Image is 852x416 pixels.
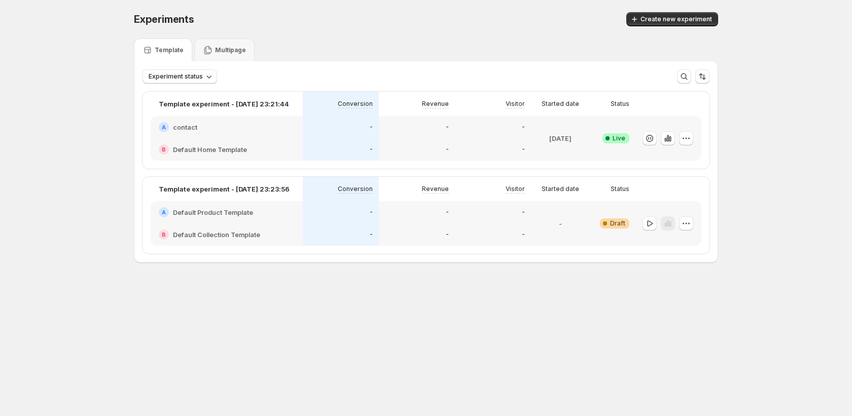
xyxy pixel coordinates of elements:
[422,185,449,193] p: Revenue
[162,232,166,238] h2: B
[506,100,525,108] p: Visitor
[134,13,194,25] span: Experiments
[155,46,184,54] p: Template
[173,122,197,132] h2: contact
[559,218,562,229] p: -
[173,207,253,217] h2: Default Product Template
[626,12,718,26] button: Create new experiment
[162,209,166,215] h2: A
[613,134,625,142] span: Live
[143,69,217,84] button: Experiment status
[641,15,712,23] span: Create new experiment
[506,185,525,193] p: Visitor
[542,185,579,193] p: Started date
[522,208,525,216] p: -
[422,100,449,108] p: Revenue
[338,100,373,108] p: Conversion
[370,208,373,216] p: -
[162,146,166,153] h2: B
[446,123,449,131] p: -
[522,123,525,131] p: -
[159,184,290,194] p: Template experiment - [DATE] 23:23:56
[370,145,373,154] p: -
[370,231,373,239] p: -
[695,69,709,84] button: Sort the results
[215,46,246,54] p: Multipage
[446,145,449,154] p: -
[162,124,166,130] h2: A
[611,185,629,193] p: Status
[173,144,247,155] h2: Default Home Template
[370,123,373,131] p: -
[446,208,449,216] p: -
[610,219,625,228] span: Draft
[159,99,289,109] p: Template experiment - [DATE] 23:21:44
[522,145,525,154] p: -
[338,185,373,193] p: Conversion
[149,72,203,81] span: Experiment status
[549,133,572,143] p: [DATE]
[542,100,579,108] p: Started date
[522,231,525,239] p: -
[446,231,449,239] p: -
[173,230,260,240] h2: Default Collection Template
[611,100,629,108] p: Status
